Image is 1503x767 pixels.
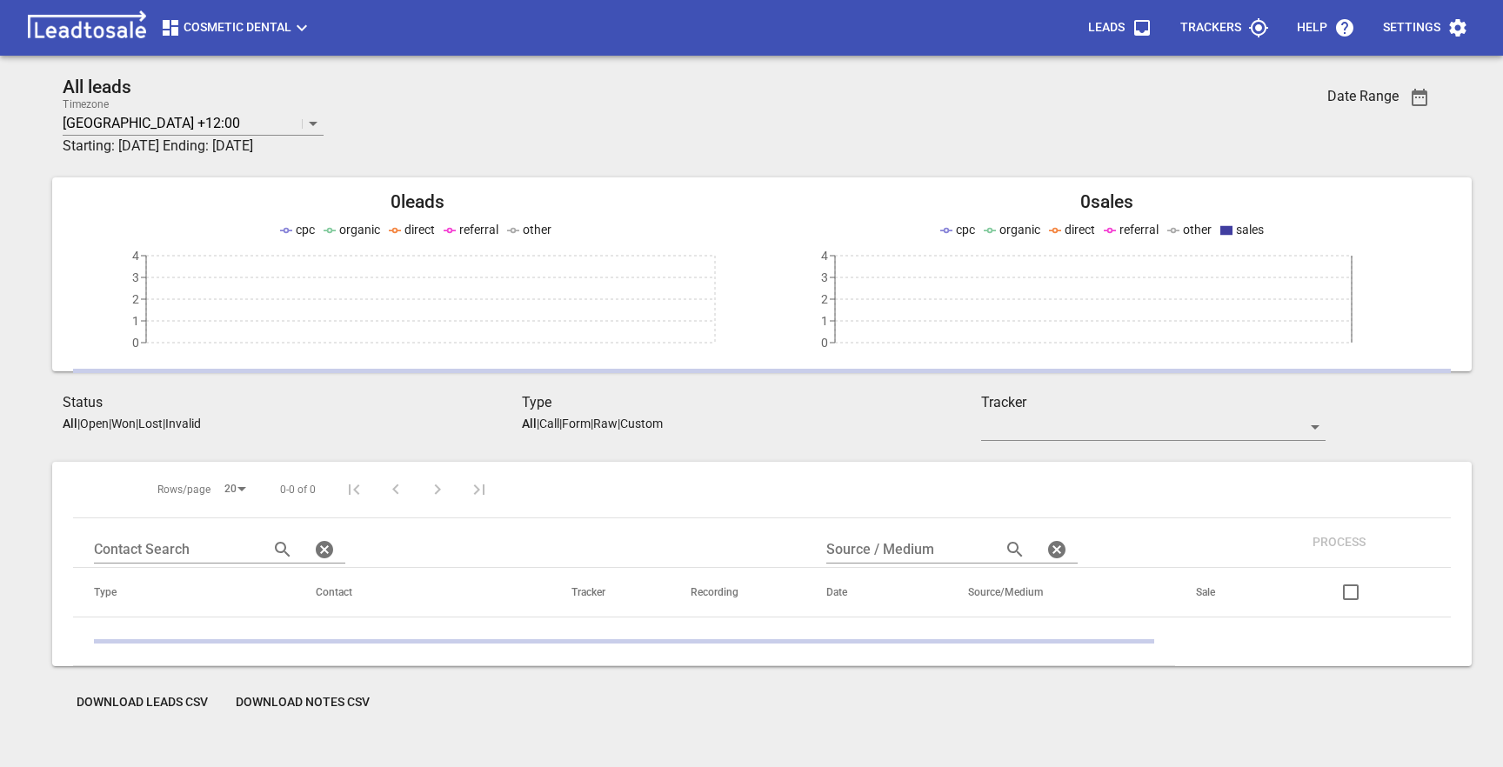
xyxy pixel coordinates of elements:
p: Help [1297,19,1327,37]
div: 20 [217,477,252,501]
h3: Type [522,392,981,413]
span: sales [1236,223,1264,237]
p: Won [111,417,136,430]
p: Raw [593,417,618,430]
span: cpc [956,223,975,237]
span: | [618,417,620,430]
aside: All [522,417,537,430]
tspan: 2 [132,292,139,306]
span: referral [459,223,498,237]
h2: All leads [63,77,1211,98]
span: organic [999,223,1040,237]
p: [GEOGRAPHIC_DATA] +12:00 [63,113,240,133]
span: direct [404,223,435,237]
h3: Tracker [981,392,1326,413]
span: Download Leads CSV [77,694,208,711]
tspan: 3 [132,270,139,284]
th: Date [805,568,948,617]
th: Source/Medium [947,568,1175,617]
p: Custom [620,417,663,430]
tspan: 0 [132,336,139,350]
th: Type [73,568,295,617]
span: | [591,417,593,430]
th: Tracker [551,568,670,617]
span: 0-0 of 0 [280,483,316,497]
p: Settings [1383,19,1440,37]
span: | [109,417,111,430]
span: referral [1119,223,1159,237]
h3: Status [63,392,522,413]
span: | [136,417,138,430]
p: Call [539,417,559,430]
p: Lost [138,417,163,430]
img: logo [21,10,153,45]
span: other [523,223,551,237]
p: Invalid [165,417,201,430]
button: Download Leads CSV [63,687,222,718]
tspan: 0 [821,336,828,350]
span: Rows/page [157,483,210,497]
h2: 0 sales [762,191,1451,213]
p: Leads [1088,19,1125,37]
tspan: 2 [821,292,828,306]
span: other [1183,223,1212,237]
span: | [77,417,80,430]
tspan: 1 [821,314,828,328]
span: | [559,417,562,430]
tspan: 4 [821,249,828,263]
button: Download Notes CSV [222,687,384,718]
span: organic [339,223,380,237]
tspan: 4 [132,249,139,263]
button: Cosmetic Dental [153,10,319,45]
span: Download Notes CSV [236,694,370,711]
label: Timezone [63,99,109,110]
p: Form [562,417,591,430]
span: cpc [296,223,315,237]
th: Recording [670,568,805,617]
aside: All [63,417,77,430]
h2: 0 leads [73,191,762,213]
span: | [163,417,165,430]
tspan: 3 [821,270,828,284]
h3: Date Range [1327,88,1399,104]
th: Sale [1175,568,1278,617]
tspan: 1 [132,314,139,328]
span: direct [1065,223,1095,237]
p: Open [80,417,109,430]
button: Date Range [1399,77,1440,118]
span: Cosmetic Dental [160,17,312,38]
p: Trackers [1180,19,1241,37]
h3: Starting: [DATE] Ending: [DATE] [63,136,1211,157]
span: | [537,417,539,430]
th: Contact [295,568,551,617]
